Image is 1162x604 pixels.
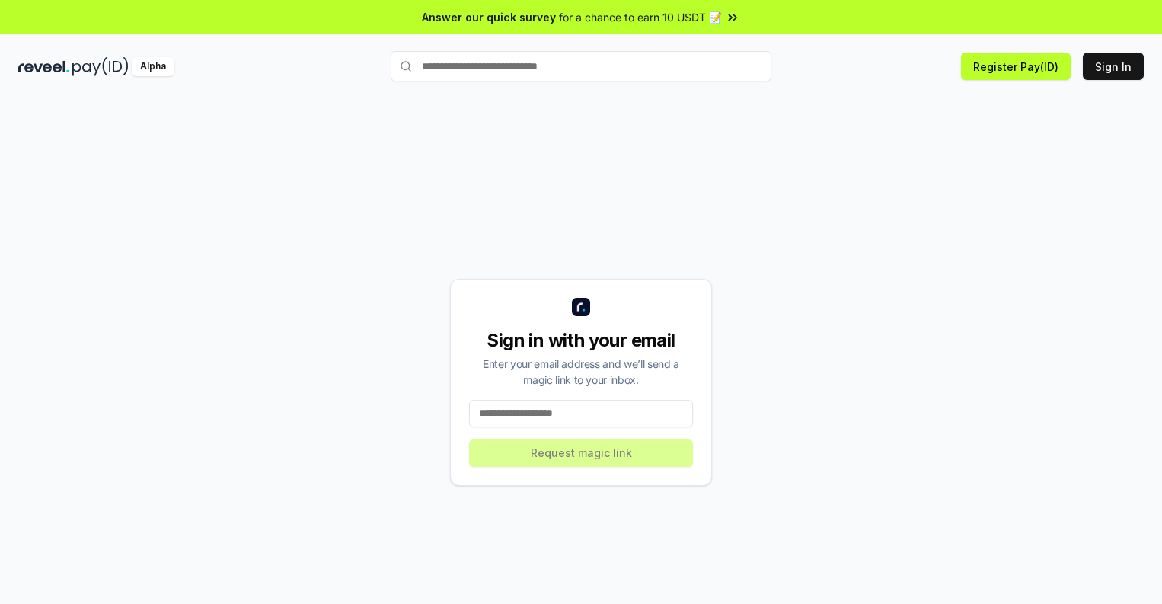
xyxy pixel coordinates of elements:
span: Answer our quick survey [422,9,556,25]
div: Alpha [132,57,174,76]
img: reveel_dark [18,57,69,76]
img: pay_id [72,57,129,76]
span: for a chance to earn 10 USDT 📝 [559,9,722,25]
div: Sign in with your email [469,328,693,353]
div: Enter your email address and we’ll send a magic link to your inbox. [469,356,693,388]
button: Sign In [1083,53,1144,80]
img: logo_small [572,298,590,316]
button: Register Pay(ID) [961,53,1071,80]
